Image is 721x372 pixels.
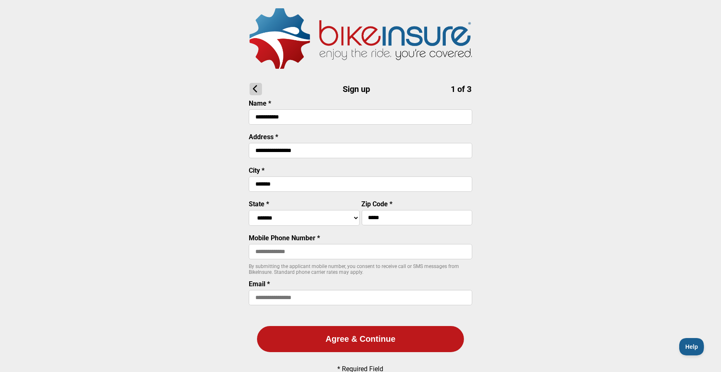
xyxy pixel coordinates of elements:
[249,167,264,174] label: City *
[250,83,472,95] h1: Sign up
[257,326,464,352] button: Agree & Continue
[249,99,271,107] label: Name *
[451,84,472,94] span: 1 of 3
[679,338,704,355] iframe: Toggle Customer Support
[249,200,269,208] label: State *
[249,263,472,275] p: By submitting the applicant mobile number, you consent to receive call or SMS messages from BikeI...
[249,234,320,242] label: Mobile Phone Number *
[362,200,393,208] label: Zip Code *
[249,280,270,288] label: Email *
[249,133,278,141] label: Address *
